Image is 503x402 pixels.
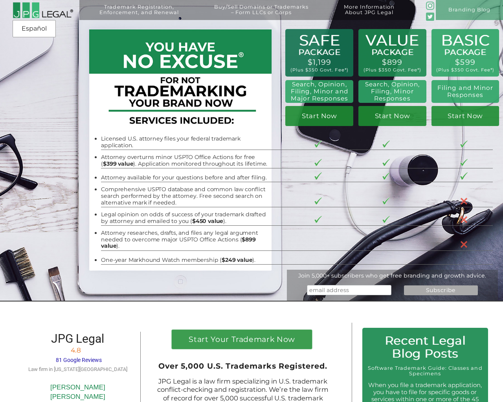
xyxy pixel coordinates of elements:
img: checkmark-border-3.png [460,141,468,148]
img: checkmark-border-3.png [382,172,390,180]
a: JPG Legal 4.8 81 Google Reviews Law firm in [US_STATE][GEOGRAPHIC_DATA] [28,336,127,373]
h2: Search, Opinion, Filing, Minor and Major Responses [288,81,350,102]
img: checkmark-border-3.png [314,141,322,148]
img: X-30-3.png [460,216,468,223]
a: Start Now [358,106,426,126]
li: Attorney researches, drafts, and files any legal argument needed to overcome major USPTO Office A... [101,230,270,249]
img: checkmark-border-3.png [314,216,322,223]
img: checkmark-border-3.png [314,197,322,205]
li: One-year Markhound Watch membership ( ). [101,257,270,263]
b: $399 value [103,160,133,167]
img: checkmark-border-3.png [382,197,390,205]
a: Start Now [285,106,353,126]
img: Twitter_Social_Icon_Rounded_Square_Color-mid-green3-90.png [426,13,434,21]
img: checkmark-border-3.png [382,141,390,148]
img: checkmark-border-3.png [314,159,322,166]
img: checkmark-border-3.png [314,172,322,180]
img: checkmark-border-3.png [460,172,468,180]
li: Attorney overturns minor USPTO Office Actions for free ( ). Application monitored throughout its ... [101,154,270,167]
img: checkmark-border-3.png [382,159,390,166]
a: Buy/Sell Domains or Trademarks– Form LLCs or Corps [199,4,324,24]
h2: Filing and Minor Responses [435,84,495,99]
img: checkmark-border-3.png [460,159,468,166]
a: More InformationAbout JPG Legal [329,4,410,24]
input: Subscribe [404,285,478,296]
img: checkmark-border-3.png [382,216,390,223]
b: $899 value [101,236,256,250]
div: Join 5,000+ subscribers who get free branding and growth advice. [287,272,498,279]
img: X-30-3.png [460,241,468,248]
li: Comprehensive USPTO database and common law conflict search performed by the attorney. Free secon... [101,186,270,206]
span: Law firm in [US_STATE][GEOGRAPHIC_DATA] [28,366,127,372]
span: 4.8 [71,346,81,354]
li: Attorney available for your questions before and after filing. [101,174,270,181]
img: 2016-logo-black-letters-3-r.png [13,2,73,18]
span: Over 5,000 U.S. Trademarks Registered. [158,361,327,371]
input: email address [307,285,391,295]
a: Español [15,22,53,36]
a: Start Now [431,106,499,126]
img: glyph-logo_May2016-green3-90.png [426,2,434,10]
span: 81 Google Reviews [56,357,102,363]
h1: Start Your Trademark Now [177,336,307,347]
b: $450 value [192,217,223,225]
a: Software Trademark Guide: Classes and Specimens [368,365,483,376]
h2: Search, Opinion, Filing, Minor Responses [362,81,422,102]
a: Start Your Trademark Now [172,330,312,349]
b: $249 value [222,256,252,263]
li: Licensed U.S. attorney files your federal trademark application. [101,135,270,148]
li: Legal opinion on odds of success of your trademark drafted by attorney and emailed to you ( ). [101,211,270,224]
span: Recent Legal Blog Posts [385,333,466,361]
img: X-30-3.png [460,197,468,205]
span: JPG Legal [51,332,104,345]
a: Trademark Registration,Enforcement, and Renewal [84,4,194,24]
